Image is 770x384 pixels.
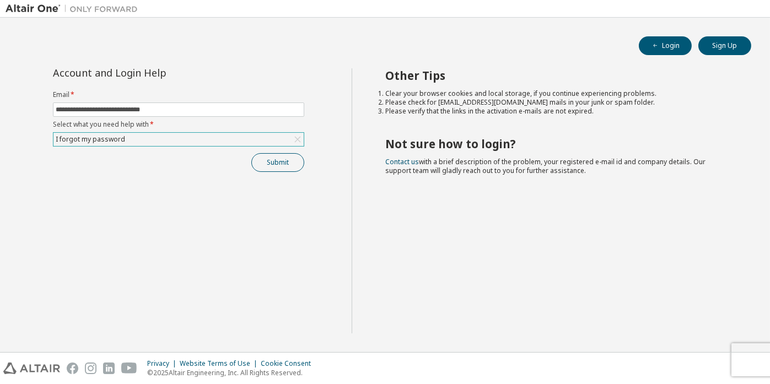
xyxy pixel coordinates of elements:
div: Cookie Consent [261,359,317,368]
img: Altair One [6,3,143,14]
div: Privacy [147,359,180,368]
p: © 2025 Altair Engineering, Inc. All Rights Reserved. [147,368,317,377]
img: facebook.svg [67,363,78,374]
span: with a brief description of the problem, your registered e-mail id and company details. Our suppo... [385,157,706,175]
button: Submit [251,153,304,172]
li: Please check for [EMAIL_ADDRESS][DOMAIN_NAME] mails in your junk or spam folder. [385,98,731,107]
button: Sign Up [698,36,751,55]
img: youtube.svg [121,363,137,374]
img: linkedin.svg [103,363,115,374]
h2: Not sure how to login? [385,137,731,151]
img: instagram.svg [85,363,96,374]
button: Login [639,36,692,55]
h2: Other Tips [385,68,731,83]
div: I forgot my password [54,133,127,145]
div: Account and Login Help [53,68,254,77]
a: Contact us [385,157,419,166]
li: Please verify that the links in the activation e-mails are not expired. [385,107,731,116]
label: Select what you need help with [53,120,304,129]
label: Email [53,90,304,99]
li: Clear your browser cookies and local storage, if you continue experiencing problems. [385,89,731,98]
div: I forgot my password [53,133,304,146]
img: altair_logo.svg [3,363,60,374]
div: Website Terms of Use [180,359,261,368]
